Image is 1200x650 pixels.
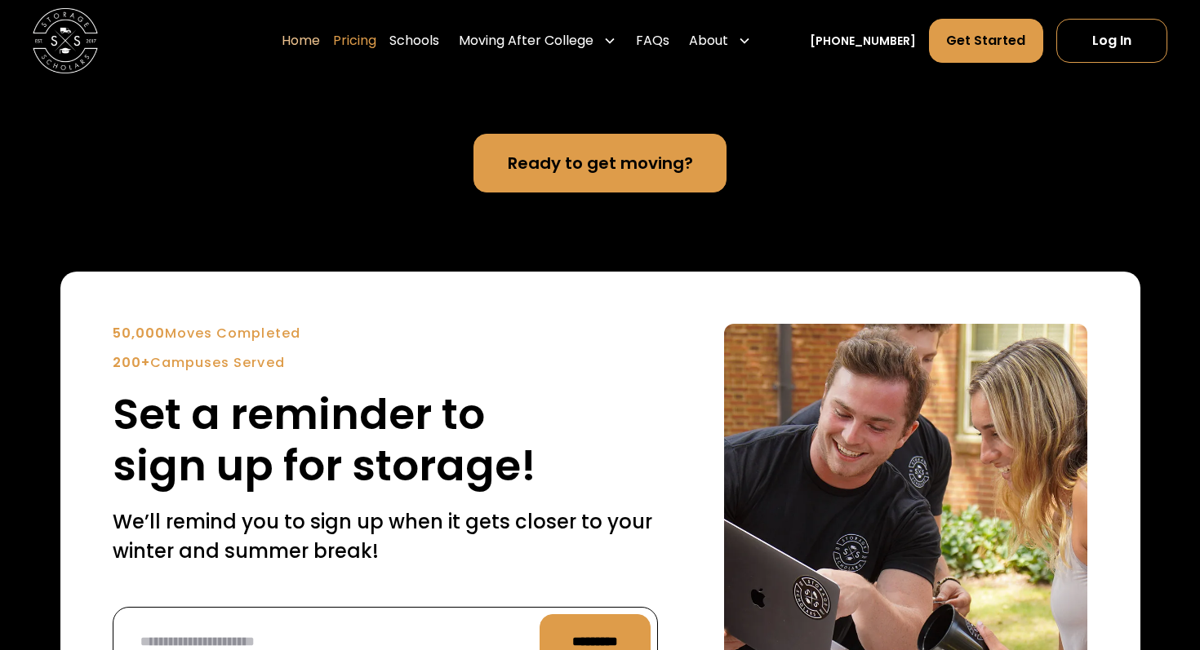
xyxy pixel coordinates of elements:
[113,507,659,566] p: We’ll remind you to sign up when it gets closer to your winter and summer break!
[473,134,726,192] a: Ready to get moving?
[33,8,98,73] a: home
[113,389,659,491] h2: Set a reminder to sign up for storage!
[113,324,165,343] strong: 50,000
[33,8,98,73] img: Storage Scholars main logo
[689,31,728,51] div: About
[113,353,659,373] div: Campuses Served
[452,18,623,64] div: Moving After College
[1056,19,1167,63] a: Log In
[113,353,150,372] strong: 200+
[636,18,669,64] a: FAQs
[113,324,659,343] div: Moves Completed
[333,18,376,64] a: Pricing
[682,18,758,64] div: About
[810,33,916,50] a: [PHONE_NUMBER]
[389,18,439,64] a: Schools
[282,18,320,64] a: Home
[459,31,593,51] div: Moving After College
[929,19,1042,63] a: Get Started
